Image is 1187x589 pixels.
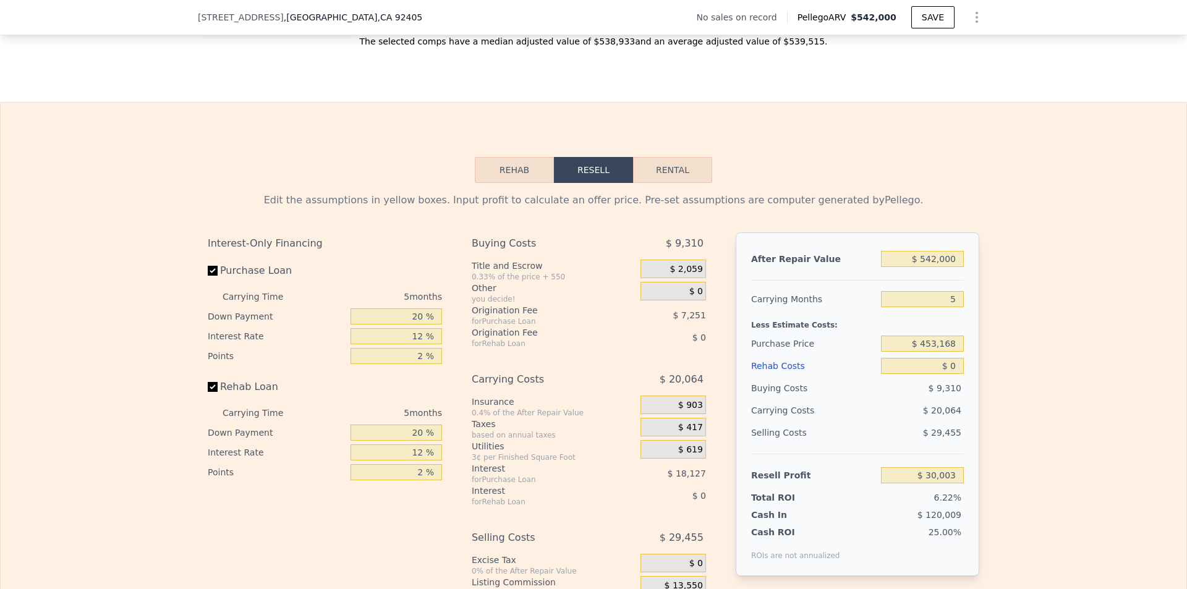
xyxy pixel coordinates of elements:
[934,493,961,502] span: 6.22%
[472,272,636,282] div: 0.33% of the price + 550
[472,418,636,430] div: Taxes
[472,408,636,418] div: 0.4% of the After Repair Value
[751,248,876,270] div: After Repair Value
[472,232,610,255] div: Buying Costs
[472,368,610,391] div: Carrying Costs
[472,475,610,485] div: for Purchase Loan
[308,403,442,423] div: 5 months
[198,25,989,48] div: The selected comps have a median adjusted value of $538,933 and an average adjusted value of $539...
[911,6,955,28] button: SAVE
[472,576,636,588] div: Listing Commission
[670,264,702,275] span: $ 2,059
[208,346,346,366] div: Points
[208,423,346,443] div: Down Payment
[660,368,704,391] span: $ 20,064
[929,527,961,537] span: 25.00%
[472,527,610,549] div: Selling Costs
[208,266,218,276] input: Purchase Loan
[208,260,346,282] label: Purchase Loan
[751,491,828,504] div: Total ROI
[660,527,704,549] span: $ 29,455
[692,333,706,342] span: $ 0
[798,11,851,23] span: Pellego ARV
[751,310,964,333] div: Less Estimate Costs:
[472,430,636,440] div: based on annual taxes
[208,307,346,326] div: Down Payment
[472,304,610,316] div: Origination Fee
[472,440,636,452] div: Utilities
[751,333,876,355] div: Purchase Price
[917,510,961,520] span: $ 120,009
[751,399,828,422] div: Carrying Costs
[208,193,979,208] div: Edit the assumptions in yellow boxes. Input profit to calculate an offer price. Pre-set assumptio...
[223,403,303,423] div: Carrying Time
[472,282,636,294] div: Other
[696,11,786,23] div: No sales on record
[751,288,876,310] div: Carrying Months
[198,11,284,23] span: [STREET_ADDRESS]
[208,462,346,482] div: Points
[472,452,636,462] div: 3¢ per Finished Square Foot
[666,232,704,255] span: $ 9,310
[964,5,989,30] button: Show Options
[472,294,636,304] div: you decide!
[678,400,703,411] span: $ 903
[851,12,896,22] span: $542,000
[472,316,610,326] div: for Purchase Loan
[208,382,218,392] input: Rehab Loan
[208,232,442,255] div: Interest-Only Financing
[377,12,422,22] span: , CA 92405
[472,339,610,349] div: for Rehab Loan
[208,443,346,462] div: Interest Rate
[475,157,554,183] button: Rehab
[223,287,303,307] div: Carrying Time
[472,260,636,272] div: Title and Escrow
[692,491,706,501] span: $ 0
[751,422,876,444] div: Selling Costs
[673,310,705,320] span: $ 7,251
[923,428,961,438] span: $ 29,455
[208,376,346,398] label: Rehab Loan
[208,326,346,346] div: Interest Rate
[689,558,703,569] span: $ 0
[751,526,840,538] div: Cash ROI
[923,405,961,415] span: $ 20,064
[929,383,961,393] span: $ 9,310
[751,377,876,399] div: Buying Costs
[472,396,636,408] div: Insurance
[751,464,876,486] div: Resell Profit
[751,355,876,377] div: Rehab Costs
[668,468,706,478] span: $ 18,127
[472,462,610,475] div: Interest
[472,326,610,339] div: Origination Fee
[472,485,610,497] div: Interest
[689,286,703,297] span: $ 0
[308,287,442,307] div: 5 months
[751,509,828,521] div: Cash In
[678,444,703,456] span: $ 619
[472,497,610,507] div: for Rehab Loan
[284,11,422,23] span: , [GEOGRAPHIC_DATA]
[751,538,840,561] div: ROIs are not annualized
[472,566,636,576] div: 0% of the After Repair Value
[554,157,633,183] button: Resell
[678,422,703,433] span: $ 417
[633,157,712,183] button: Rental
[472,554,636,566] div: Excise Tax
